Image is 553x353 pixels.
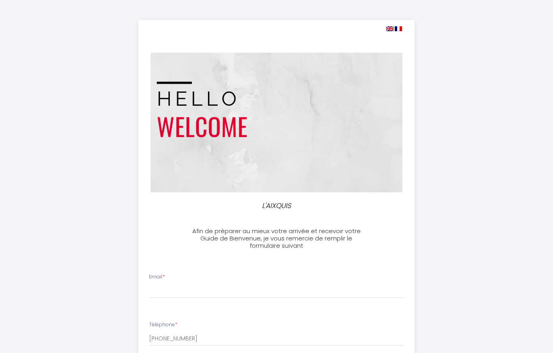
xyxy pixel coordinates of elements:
h3: Afin de préparer au mieux votre arrivée et recevoir votre Guide de Bienvenue, je vous remercie de... [186,228,366,249]
p: L'AIXQUIS [190,200,363,211]
label: Email [149,273,165,281]
label: Téléphone [149,321,177,329]
img: en.png [386,26,393,31]
img: fr.png [395,26,402,31]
